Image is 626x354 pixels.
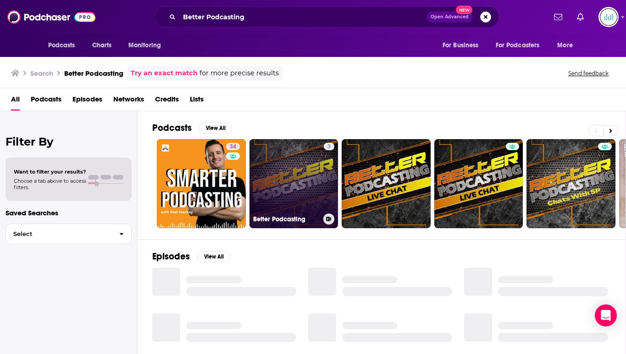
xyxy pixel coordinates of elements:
h3: Search [30,69,53,78]
span: Want to filter your results? [14,169,86,175]
a: Lists [190,92,204,111]
button: Show profile menu [598,7,619,27]
h3: Better Podcasting [253,215,320,223]
h3: Better Podcasting [64,69,123,78]
button: open menu [42,37,87,54]
span: Logged in as podglomerate [598,7,619,27]
h2: Filter By [6,135,132,148]
a: Try an exact match [131,68,198,79]
span: 34 [230,142,236,152]
a: PodcastsView All [152,122,232,134]
span: 3 [327,142,331,152]
button: Select [6,224,132,244]
a: All [11,92,20,111]
span: Select [6,231,112,237]
span: Monitoring [128,39,161,52]
span: New [456,6,472,14]
span: More [557,39,573,52]
span: Choose a tab above to access filters. [14,178,86,191]
a: Show notifications dropdown [573,9,587,25]
button: open menu [551,37,584,54]
button: open menu [436,37,490,54]
img: Podchaser - Follow, Share and Rate Podcasts [7,8,95,26]
button: Send feedback [565,69,611,77]
button: open menu [490,37,553,54]
button: View All [199,123,232,134]
h2: Episodes [152,251,190,262]
span: Open Advanced [431,15,469,19]
a: Show notifications dropdown [550,9,566,25]
a: Episodes [72,92,102,111]
span: Podcasts [48,39,75,52]
h2: Podcasts [152,122,192,134]
a: 34 [157,139,246,228]
button: View All [197,251,230,262]
a: 34 [226,143,240,150]
img: User Profile [598,7,619,27]
div: Search podcasts, credits, & more... [154,6,499,28]
a: EpisodesView All [152,251,230,262]
a: 3Better Podcasting [249,139,338,228]
button: Open AdvancedNew [427,11,473,22]
span: For Business [443,39,479,52]
span: for more precise results [199,68,279,79]
a: 3 [324,143,334,150]
a: Credits [155,92,179,111]
span: Charts [92,39,112,52]
button: open menu [122,37,173,54]
a: Podcasts [31,92,61,111]
span: For Podcasters [496,39,540,52]
p: Saved Searches [6,208,132,217]
div: Open Intercom Messenger [595,304,617,326]
a: Networks [113,92,144,111]
input: Search podcasts, credits, & more... [179,10,427,24]
a: Charts [86,37,117,54]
